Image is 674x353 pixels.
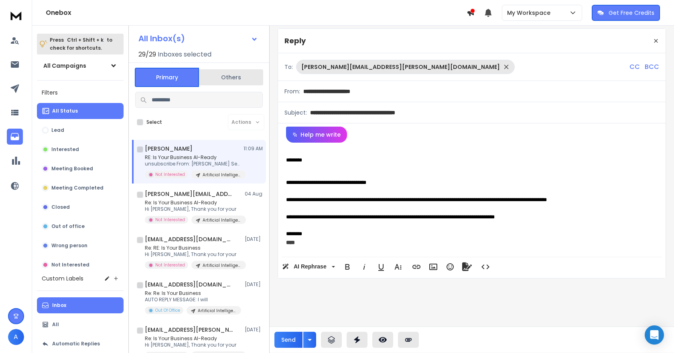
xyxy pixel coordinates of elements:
[138,34,185,42] h1: All Inbox(s)
[37,238,124,254] button: Wrong person
[8,329,24,345] button: A
[37,257,124,273] button: Not Interested
[37,317,124,333] button: All
[51,204,70,210] p: Closed
[135,68,199,87] button: Primary
[145,154,241,161] p: RE: Is Your Business AI-Ready
[284,63,293,71] p: To:
[301,63,500,71] p: [PERSON_NAME][EMAIL_ADDRESS][PERSON_NAME][DOMAIN_NAME]
[52,108,78,114] p: All Status
[37,141,124,157] button: Interested
[592,5,660,21] button: Get Free Credits
[51,185,104,191] p: Meeting Completed
[145,326,233,334] h1: [EMAIL_ADDRESS][PERSON_NAME][DOMAIN_NAME]
[145,190,233,198] h1: [PERSON_NAME][EMAIL_ADDRESS][DOMAIN_NAME]
[145,280,233,288] h1: [EMAIL_ADDRESS][DOMAIN_NAME]
[478,259,493,275] button: Code View
[51,223,85,230] p: Out of office
[245,327,263,333] p: [DATE]
[37,180,124,196] button: Meeting Completed
[37,122,124,138] button: Lead
[52,341,100,347] p: Automatic Replies
[52,302,66,309] p: Inbox
[145,245,241,251] p: Re: RE: Is Your Business
[132,30,264,46] button: All Inbox(s)
[426,259,441,275] button: Insert Image (Ctrl+P)
[245,236,263,242] p: [DATE]
[629,62,640,72] p: CC
[145,206,241,212] p: Hi [PERSON_NAME], Thank you for your
[37,87,124,98] h3: Filters
[155,262,185,268] p: Not Interested
[51,146,79,153] p: Interested
[203,172,241,178] p: Artificial Intelligence
[274,332,302,348] button: Send
[42,274,83,282] h3: Custom Labels
[145,161,241,167] p: unsubscribe From: [PERSON_NAME] Sent:
[51,262,89,268] p: Not Interested
[284,35,306,46] p: Reply
[37,103,124,119] button: All Status
[145,200,241,206] p: Re: Is Your Business AI-Ready
[198,308,236,314] p: Artificial Intelligence
[43,62,86,70] h1: All Campaigns
[284,109,307,117] p: Subject:
[245,281,263,288] p: [DATE]
[145,251,241,258] p: Hi [PERSON_NAME], Thank you for your
[66,35,105,44] span: Ctrl + Shift + k
[459,259,475,275] button: Signature
[645,325,664,345] div: Open Intercom Messenger
[8,8,24,23] img: logo
[155,217,185,223] p: Not Interested
[284,87,300,95] p: From:
[145,297,241,303] p: AUTO REPLY MESSAGE: I will
[145,145,193,153] h1: [PERSON_NAME]
[145,342,241,348] p: Hi [PERSON_NAME], Thank you for your
[507,9,554,17] p: My Workspace
[244,145,263,152] p: 11:09 AM
[443,259,458,275] button: Emoticons
[155,171,185,178] p: Not Interested
[37,58,124,74] button: All Campaigns
[245,191,263,197] p: 04 Aug
[280,259,337,275] button: AI Rephrase
[145,235,233,243] h1: [EMAIL_ADDRESS][DOMAIN_NAME]
[52,321,59,328] p: All
[146,119,162,125] label: Select
[51,165,93,172] p: Meeting Booked
[37,199,124,215] button: Closed
[50,36,112,52] p: Press to check for shortcuts.
[158,50,211,59] h3: Inboxes selected
[645,62,659,72] p: BCC
[37,218,124,234] button: Out of office
[292,263,328,270] span: AI Rephrase
[609,9,654,17] p: Get Free Credits
[37,336,124,352] button: Automatic Replies
[286,127,347,143] button: Help me write
[51,242,87,249] p: Wrong person
[155,307,180,313] p: Out Of Office
[138,50,156,59] span: 29 / 29
[37,161,124,177] button: Meeting Booked
[203,262,241,268] p: Artificial Intelligence
[51,127,64,133] p: Lead
[145,335,241,342] p: Re: Is Your Business AI-Ready
[199,69,263,86] button: Others
[46,8,467,18] h1: Onebox
[203,217,241,223] p: Artificial Intelligence
[145,290,241,297] p: Re: Re: Is Your Business
[37,297,124,313] button: Inbox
